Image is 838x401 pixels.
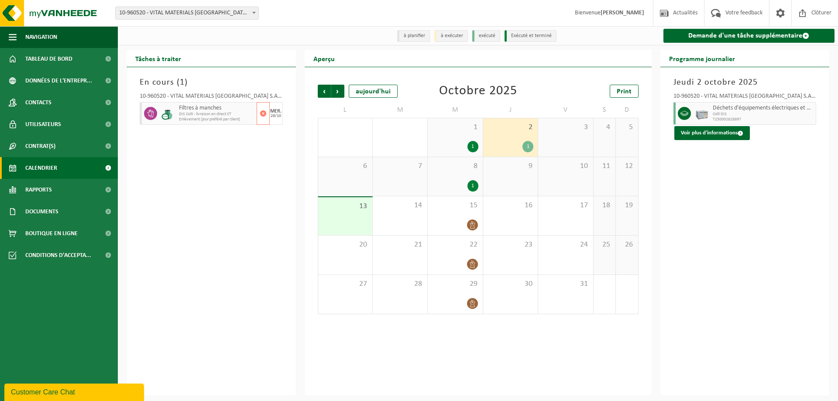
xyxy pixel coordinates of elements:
span: 8 [432,161,478,171]
img: PB-LB-0680-HPE-GY-11 [695,107,708,120]
h3: Jeudi 2 octobre 2025 [673,76,817,89]
li: Exécuté et terminé [505,30,556,42]
span: 9 [488,161,533,171]
div: MER. [270,109,282,114]
span: 19 [620,201,633,210]
span: 17 [543,201,588,210]
td: J [483,102,538,118]
td: S [594,102,616,118]
span: 12 [620,161,633,171]
div: aujourd'hui [349,85,398,98]
span: 10-960520 - VITAL MATERIALS BELGIUM S.A. - TILLY [115,7,259,20]
div: 10-960520 - VITAL MATERIALS [GEOGRAPHIC_DATA] S.A. - TILLY [673,93,817,102]
span: Navigation [25,26,57,48]
span: Colli DIS [713,112,814,117]
span: 6 [323,161,368,171]
span: 10 [543,161,588,171]
span: 2 [488,123,533,132]
span: 3 [543,123,588,132]
span: Documents [25,201,58,223]
li: à planifier [397,30,430,42]
td: M [428,102,483,118]
span: 1 [432,123,478,132]
span: 30 [488,279,533,289]
span: Suivant [331,85,344,98]
span: Conditions d'accepta... [25,244,91,266]
span: 7 [377,161,423,171]
span: 18 [598,201,611,210]
span: 13 [323,202,368,211]
span: 27 [323,279,368,289]
img: PB-OT-0200-CU [161,107,175,120]
li: à exécuter [434,30,468,42]
span: 22 [432,240,478,250]
span: 21 [377,240,423,250]
span: Utilisateurs [25,113,61,135]
span: Calendrier [25,157,57,179]
button: Voir plus d'informations [674,126,750,140]
span: Contrat(s) [25,135,55,157]
span: T250002828897 [713,117,814,122]
span: Contacts [25,92,52,113]
h2: Tâches à traiter [127,50,190,67]
iframe: chat widget [4,382,146,401]
strong: [PERSON_NAME] [601,10,644,16]
span: 5 [620,123,633,132]
span: 28 [377,279,423,289]
span: 24 [543,240,588,250]
span: Boutique en ligne [25,223,78,244]
span: Print [617,88,632,95]
span: 31 [543,279,588,289]
span: 29 [432,279,478,289]
h2: Aperçu [305,50,343,67]
span: 14 [377,201,423,210]
span: 11 [598,161,611,171]
span: 26 [620,240,633,250]
li: exécuté [472,30,500,42]
td: L [318,102,373,118]
td: V [538,102,593,118]
span: Filtres à manches [179,105,254,112]
span: Déchets d'équipements électriques et électroniques - Sans tubes cathodiques [713,105,814,112]
td: D [616,102,638,118]
span: 10-960520 - VITAL MATERIALS BELGIUM S.A. - TILLY [116,7,258,19]
div: 29/10 [271,114,281,118]
div: Octobre 2025 [439,85,517,98]
a: Print [610,85,639,98]
span: DIS Colli - livraison en direct CT [179,112,254,117]
div: 1 [467,141,478,152]
a: Demande d'une tâche supplémentaire [663,29,835,43]
span: 25 [598,240,611,250]
div: 10-960520 - VITAL MATERIALS [GEOGRAPHIC_DATA] S.A. - TILLY [140,93,283,102]
h2: Programme journalier [660,50,744,67]
span: 16 [488,201,533,210]
div: 1 [522,141,533,152]
span: Précédent [318,85,331,98]
span: Enlèvement (jour préféré par client) [179,117,254,122]
span: 23 [488,240,533,250]
td: M [373,102,428,118]
div: 1 [467,180,478,192]
span: 20 [323,240,368,250]
span: Rapports [25,179,52,201]
span: 15 [432,201,478,210]
span: 1 [180,78,185,87]
h3: En cours ( ) [140,76,283,89]
span: Tableau de bord [25,48,72,70]
span: Données de l'entrepr... [25,70,92,92]
span: 4 [598,123,611,132]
